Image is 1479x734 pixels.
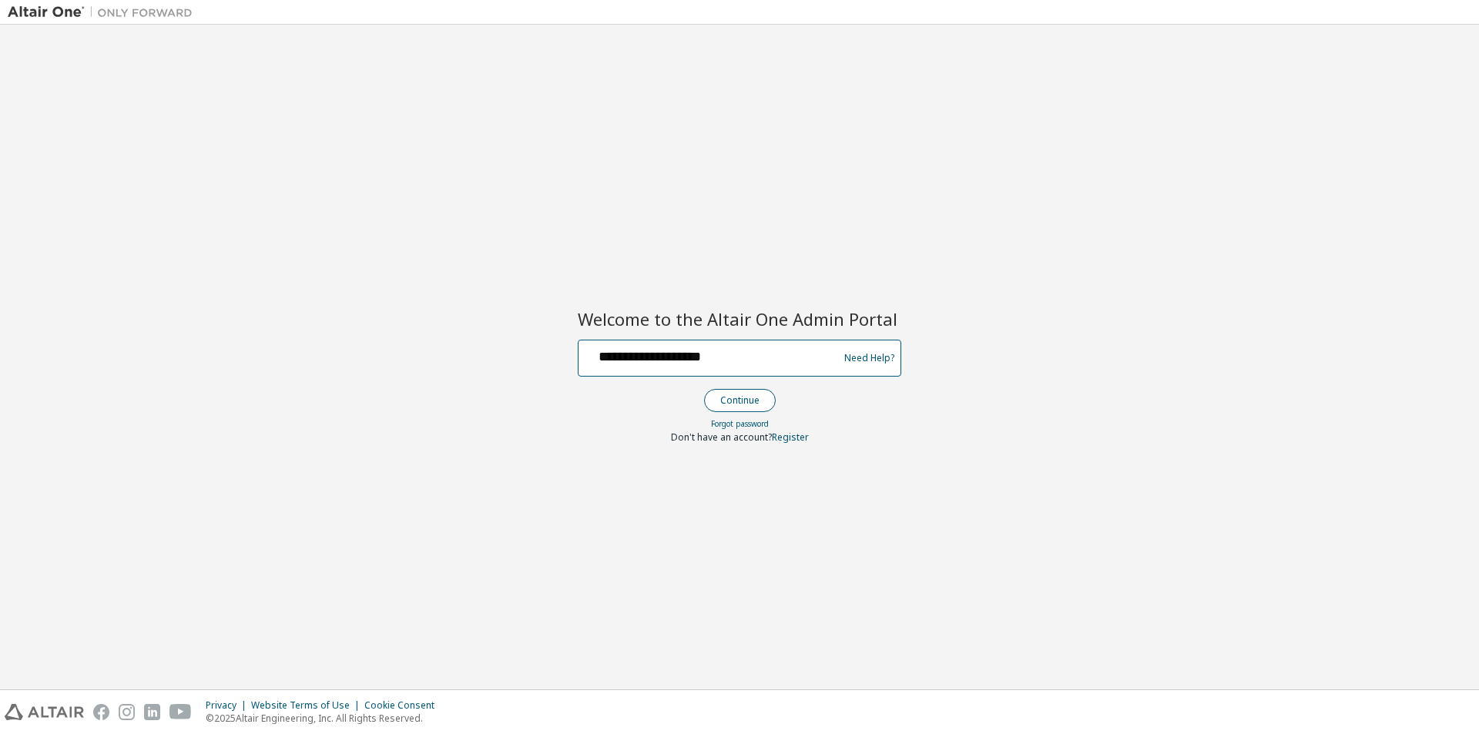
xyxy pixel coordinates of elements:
[704,389,776,412] button: Continue
[844,357,894,358] a: Need Help?
[144,704,160,720] img: linkedin.svg
[711,418,769,429] a: Forgot password
[93,704,109,720] img: facebook.svg
[119,704,135,720] img: instagram.svg
[364,699,444,712] div: Cookie Consent
[206,699,251,712] div: Privacy
[206,712,444,725] p: © 2025 Altair Engineering, Inc. All Rights Reserved.
[578,308,901,330] h2: Welcome to the Altair One Admin Portal
[169,704,192,720] img: youtube.svg
[5,704,84,720] img: altair_logo.svg
[251,699,364,712] div: Website Terms of Use
[671,431,772,444] span: Don't have an account?
[772,431,809,444] a: Register
[8,5,200,20] img: Altair One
